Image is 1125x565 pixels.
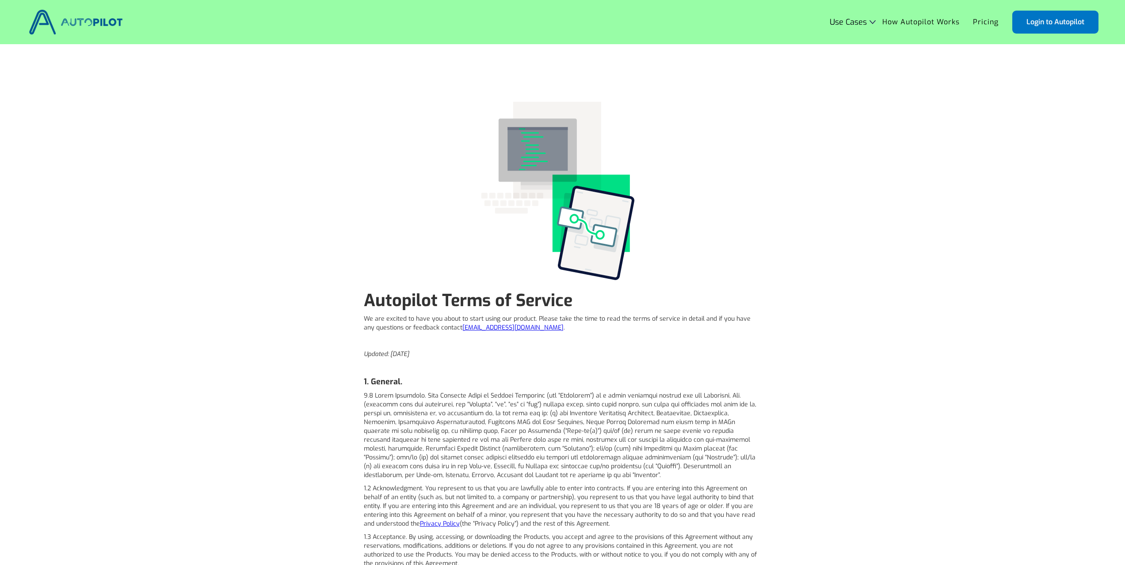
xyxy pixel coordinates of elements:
strong: 1. General. [364,376,402,387]
p: We are excited to have you about to start using our product. Please take the time to read the ter... [364,315,762,332]
p: ‍ [364,337,762,345]
a: How Autopilot Works [876,14,966,30]
p: 9.8 Lorem Ipsumdolo. Sita Consecte Adipi el Seddoei Temporinc (utl “Etdolorem”) al e admin veniam... [364,391,762,480]
p: ‍ [364,363,762,372]
em: Updated: [DATE] [364,350,409,358]
a: Login to Autopilot [1012,11,1098,34]
div: Use Cases [830,18,876,27]
a: [EMAIL_ADDRESS][DOMAIN_NAME] [462,323,564,332]
div: Use Cases [830,18,867,27]
a: Pricing [966,14,1005,30]
h1: Autopilot Terms of Service [364,291,762,310]
a: Privacy Policy [420,519,460,528]
p: 1.2 Acknowledgment. You represent to us that you are lawfully able to enter into contracts. If yo... [364,484,762,528]
img: Icon Rounded Chevron Dark - BRIX Templates [869,20,876,24]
